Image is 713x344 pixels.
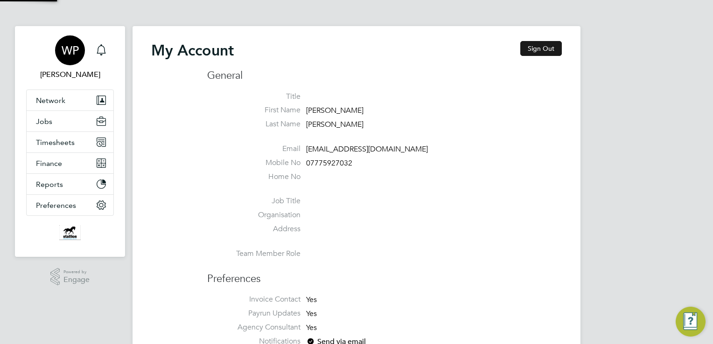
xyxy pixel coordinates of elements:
span: Yes [306,309,317,318]
label: Last Name [207,119,301,129]
a: Powered byEngage [50,268,90,286]
span: Engage [63,276,90,284]
span: Yes [306,295,317,304]
span: 07775927032 [306,158,352,168]
button: Preferences [27,195,113,215]
span: [EMAIL_ADDRESS][DOMAIN_NAME] [306,144,428,154]
label: Job Title [207,196,301,206]
label: Invoice Contact [207,295,301,304]
span: Preferences [36,201,76,210]
a: WP[PERSON_NAME] [26,35,114,80]
label: Mobile No [207,158,301,168]
span: Jobs [36,117,52,126]
button: Sign Out [520,41,562,56]
label: Organisation [207,210,301,220]
span: Reports [36,180,63,189]
span: [PERSON_NAME] [306,106,363,116]
h3: Preferences [207,263,562,286]
label: Email [207,144,301,154]
span: Timesheets [36,138,75,147]
span: Yes [306,323,317,332]
span: Network [36,96,65,105]
h2: My Account [151,41,234,60]
span: William Proctor [26,69,114,80]
span: Finance [36,159,62,168]
label: Title [207,92,301,102]
nav: Main navigation [15,26,125,257]
button: Engage Resource Center [676,307,706,337]
button: Finance [27,153,113,173]
label: Agency Consultant [207,323,301,332]
span: Powered by [63,268,90,276]
button: Jobs [27,111,113,131]
a: Go to home page [26,225,114,240]
span: [PERSON_NAME] [306,120,363,129]
label: First Name [207,105,301,115]
label: Address [207,224,301,234]
label: Home No [207,172,301,182]
span: WP [62,44,79,56]
img: stallionrecruitment-logo-retina.png [59,225,81,240]
button: Network [27,90,113,110]
label: Team Member Role [207,249,301,259]
button: Timesheets [27,132,113,152]
label: Payrun Updates [207,309,301,318]
button: Reports [27,174,113,194]
h3: General [207,69,562,83]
